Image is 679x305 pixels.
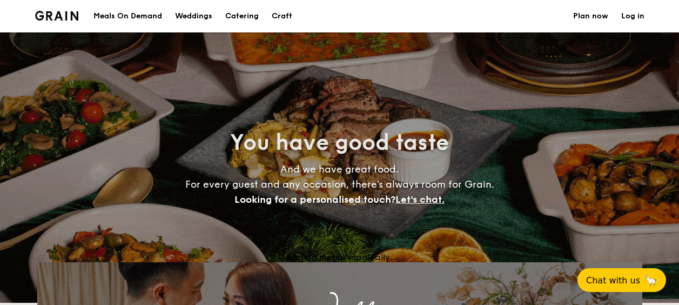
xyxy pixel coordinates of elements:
[35,11,79,21] img: Grain
[644,274,657,287] span: 🦙
[586,275,640,286] span: Chat with us
[37,252,642,262] div: Loading menus magically...
[35,11,79,21] a: Logotype
[395,194,445,205] span: Let's chat.
[577,268,666,292] button: Chat with us🦙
